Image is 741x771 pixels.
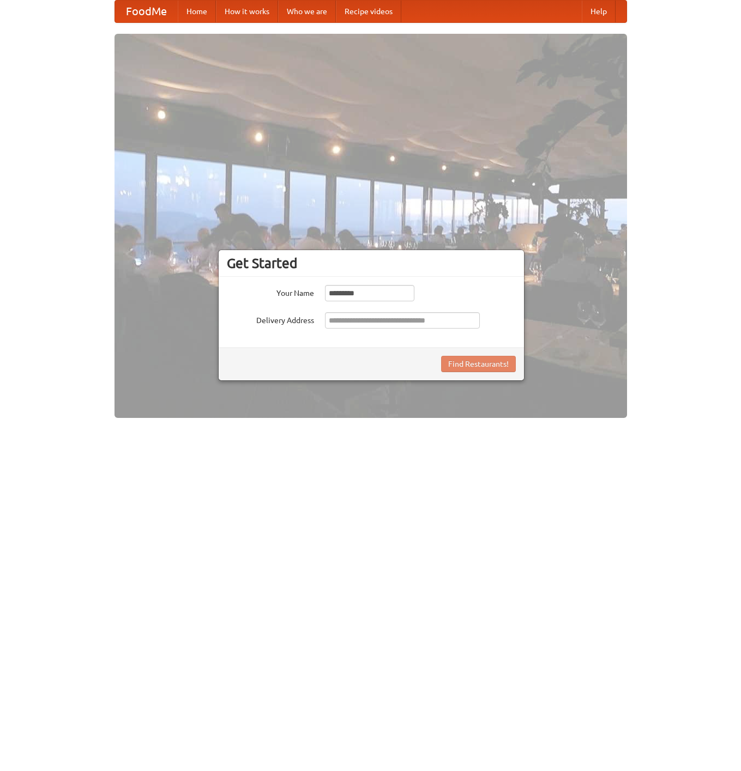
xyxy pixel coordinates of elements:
[115,1,178,22] a: FoodMe
[582,1,616,22] a: Help
[227,255,516,271] h3: Get Started
[227,312,314,326] label: Delivery Address
[336,1,401,22] a: Recipe videos
[278,1,336,22] a: Who we are
[441,356,516,372] button: Find Restaurants!
[227,285,314,299] label: Your Name
[178,1,216,22] a: Home
[216,1,278,22] a: How it works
